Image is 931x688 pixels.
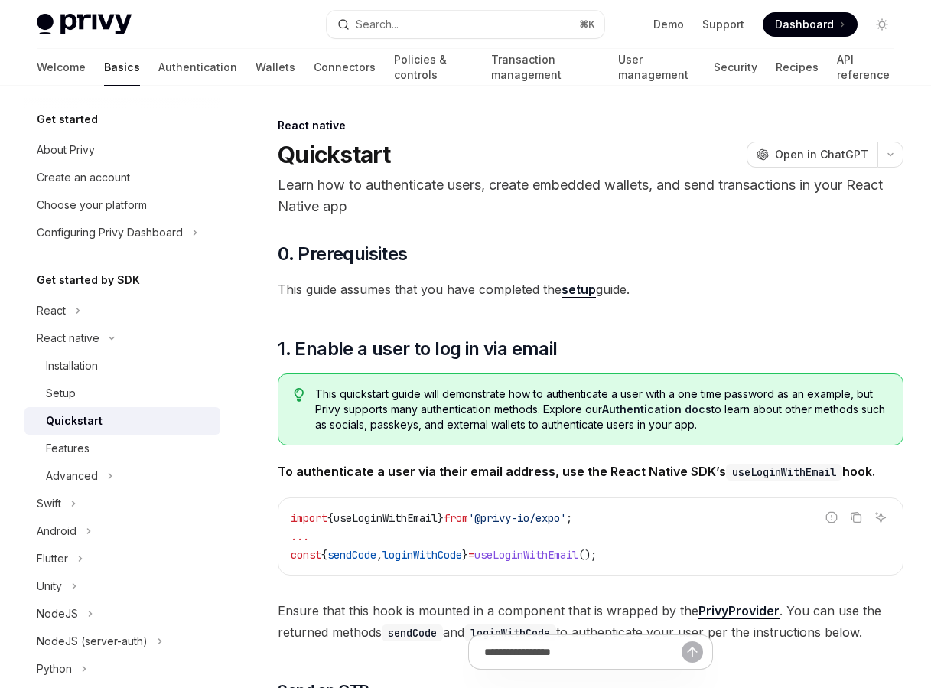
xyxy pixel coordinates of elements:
span: This guide assumes that you have completed the guide. [278,279,903,300]
span: import [291,511,327,525]
button: Python [24,655,220,683]
div: Search... [356,15,399,34]
a: Security [714,49,757,86]
div: Choose your platform [37,196,147,214]
div: Python [37,660,72,678]
div: Advanced [46,467,98,485]
a: Authentication [158,49,237,86]
input: Ask a question... [484,635,682,669]
div: Quickstart [46,412,103,430]
span: } [462,548,468,562]
button: Configuring Privy Dashboard [24,219,220,246]
button: Toggle dark mode [870,12,894,37]
span: '@privy-io/expo' [468,511,566,525]
p: Learn how to authenticate users, create embedded wallets, and send transactions in your React Nat... [278,174,903,217]
a: Authentication docs [602,403,711,416]
div: React native [278,118,903,133]
div: Android [37,522,76,540]
button: Flutter [24,545,220,572]
a: Connectors [314,49,376,86]
span: , [376,548,382,562]
div: Create an account [37,168,130,187]
span: ⌘ K [579,18,595,31]
a: About Privy [24,136,220,164]
span: Ensure that this hook is mounted in a component that is wrapped by the . You can use the returned... [278,600,903,643]
span: { [327,511,334,525]
a: setup [562,282,596,298]
button: Copy the contents from the code block [846,507,866,527]
img: light logo [37,14,132,35]
code: useLoginWithEmail [726,464,842,481]
button: Send message [682,641,703,663]
a: Basics [104,49,140,86]
a: Quickstart [24,407,220,435]
button: React [24,297,220,324]
a: Transaction management [491,49,600,86]
div: About Privy [37,141,95,159]
div: NodeJS [37,605,78,623]
button: NodeJS (server-auth) [24,628,220,655]
code: loginWithCode [464,624,556,641]
button: Open in ChatGPT [747,142,877,168]
span: 1. Enable a user to log in via email [278,337,557,361]
div: Flutter [37,549,68,568]
a: Support [702,17,744,32]
button: Ask AI [871,507,890,527]
h5: Get started by SDK [37,271,140,289]
a: Features [24,435,220,462]
button: Report incorrect code [822,507,841,527]
code: sendCode [382,624,443,641]
span: ... [291,530,309,543]
span: This quickstart guide will demonstrate how to authenticate a user with a one time password as an ... [315,386,887,432]
a: Choose your platform [24,191,220,219]
button: NodeJS [24,600,220,628]
h5: Get started [37,110,98,129]
span: Dashboard [775,17,834,32]
div: React [37,302,66,320]
a: Dashboard [763,12,858,37]
span: = [468,548,474,562]
div: Unity [37,577,62,595]
span: { [321,548,327,562]
a: User management [618,49,695,86]
span: from [444,511,468,525]
a: Setup [24,380,220,407]
a: PrivyProvider [698,603,780,619]
a: Wallets [256,49,295,86]
span: 0. Prerequisites [278,242,407,266]
button: React native [24,324,220,352]
span: ; [566,511,572,525]
strong: To authenticate a user via their email address, use the React Native SDK’s hook. [278,464,875,479]
span: const [291,548,321,562]
a: Installation [24,352,220,380]
span: (); [578,548,597,562]
a: Create an account [24,164,220,191]
button: Advanced [24,462,220,490]
button: Search...⌘K [327,11,604,38]
div: Swift [37,494,61,513]
span: useLoginWithEmail [474,548,578,562]
a: Recipes [776,49,819,86]
h1: Quickstart [278,141,391,168]
a: Policies & controls [394,49,473,86]
div: React native [37,329,99,347]
span: sendCode [327,548,376,562]
button: Android [24,517,220,545]
div: Features [46,439,90,458]
div: Setup [46,384,76,403]
span: loginWithCode [382,548,462,562]
span: } [438,511,444,525]
a: Welcome [37,49,86,86]
div: Configuring Privy Dashboard [37,223,183,242]
svg: Tip [294,388,304,402]
a: API reference [837,49,894,86]
button: Unity [24,572,220,600]
span: useLoginWithEmail [334,511,438,525]
a: Demo [653,17,684,32]
button: Swift [24,490,220,517]
div: Installation [46,357,98,375]
div: NodeJS (server-auth) [37,632,148,651]
span: Open in ChatGPT [775,147,868,162]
